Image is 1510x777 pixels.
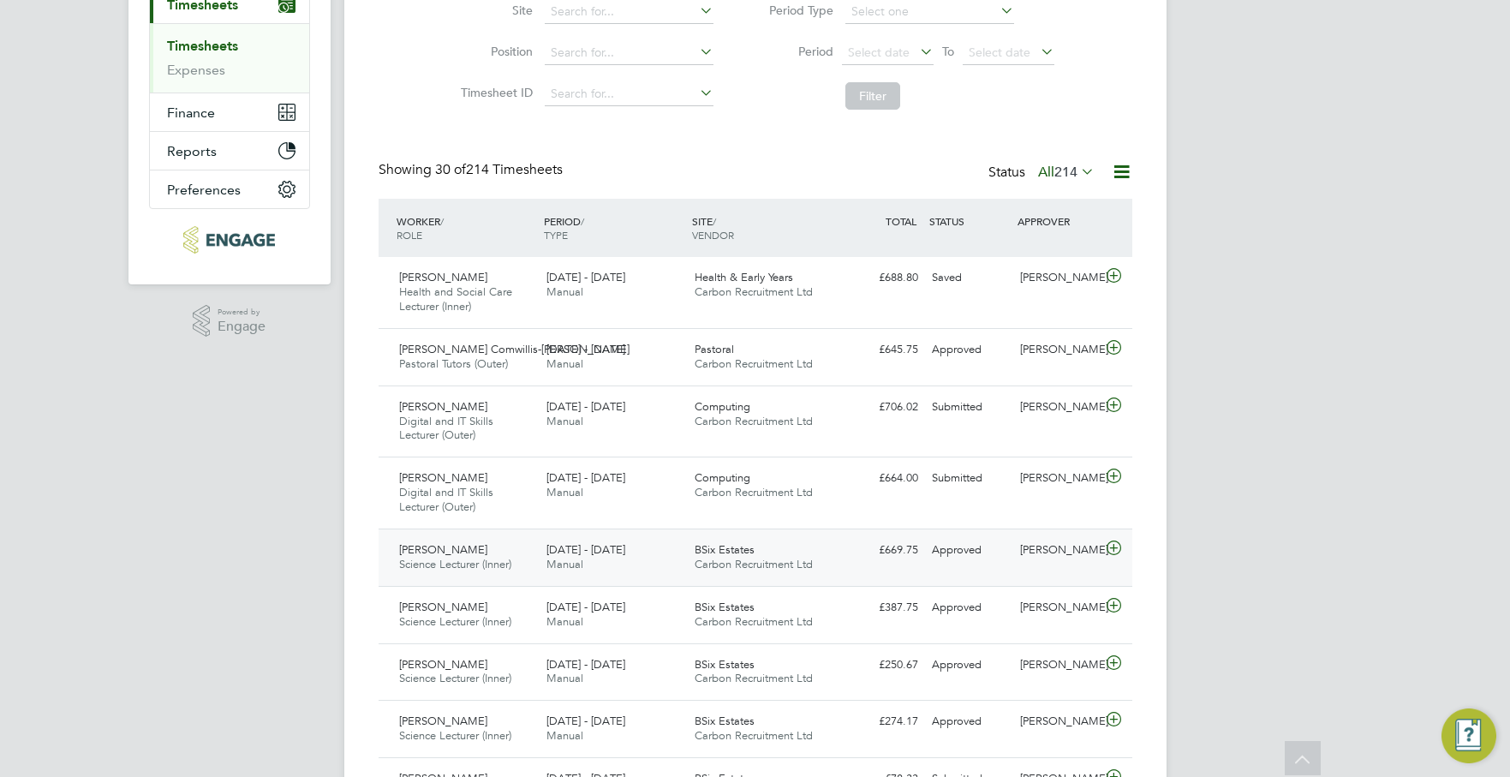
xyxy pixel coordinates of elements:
[167,182,241,198] span: Preferences
[925,336,1014,364] div: Approved
[845,82,900,110] button: Filter
[688,206,836,250] div: SITE
[836,264,925,292] div: £688.80
[1013,536,1102,565] div: [PERSON_NAME]
[399,470,487,485] span: [PERSON_NAME]
[546,657,625,672] span: [DATE] - [DATE]
[925,464,1014,493] div: Submitted
[1013,336,1102,364] div: [PERSON_NAME]
[399,600,487,614] span: [PERSON_NAME]
[546,600,625,614] span: [DATE] - [DATE]
[836,651,925,679] div: £250.67
[167,105,215,121] span: Finance
[969,45,1030,60] span: Select date
[546,557,583,571] span: Manual
[695,657,755,672] span: BSix Estates
[546,470,625,485] span: [DATE] - [DATE]
[1038,164,1095,181] label: All
[756,44,833,59] label: Period
[695,284,813,299] span: Carbon Recruitment Ltd
[399,270,487,284] span: [PERSON_NAME]
[397,228,422,242] span: ROLE
[1013,393,1102,421] div: [PERSON_NAME]
[925,708,1014,736] div: Approved
[836,393,925,421] div: £706.02
[925,651,1014,679] div: Approved
[399,399,487,414] span: [PERSON_NAME]
[546,270,625,284] span: [DATE] - [DATE]
[149,226,310,254] a: Go to home page
[1441,708,1496,763] button: Engage Resource Center
[167,38,238,54] a: Timesheets
[399,342,630,356] span: [PERSON_NAME] Comwillis-[PERSON_NAME]
[399,485,493,514] span: Digital and IT Skills Lecturer (Outer)
[545,41,713,65] input: Search for...
[546,414,583,428] span: Manual
[399,714,487,728] span: [PERSON_NAME]
[150,132,309,170] button: Reports
[925,206,1014,236] div: STATUS
[440,214,444,228] span: /
[581,214,584,228] span: /
[546,399,625,414] span: [DATE] - [DATE]
[399,542,487,557] span: [PERSON_NAME]
[456,44,533,59] label: Position
[695,270,793,284] span: Health & Early Years
[692,228,734,242] span: VENDOR
[392,206,540,250] div: WORKER
[695,728,813,743] span: Carbon Recruitment Ltd
[456,85,533,100] label: Timesheet ID
[399,414,493,443] span: Digital and IT Skills Lecturer (Outer)
[1013,464,1102,493] div: [PERSON_NAME]
[1013,206,1102,236] div: APPROVER
[399,356,508,371] span: Pastoral Tutors (Outer)
[1013,651,1102,679] div: [PERSON_NAME]
[150,23,309,93] div: Timesheets
[695,557,813,571] span: Carbon Recruitment Ltd
[836,336,925,364] div: £645.75
[695,485,813,499] span: Carbon Recruitment Ltd
[988,161,1098,185] div: Status
[399,284,512,314] span: Health and Social Care Lecturer (Inner)
[435,161,466,178] span: 30 of
[836,464,925,493] div: £664.00
[546,284,583,299] span: Manual
[886,214,916,228] span: TOTAL
[695,399,750,414] span: Computing
[435,161,563,178] span: 214 Timesheets
[399,657,487,672] span: [PERSON_NAME]
[836,536,925,565] div: £669.75
[379,161,566,179] div: Showing
[546,671,583,685] span: Manual
[925,594,1014,622] div: Approved
[848,45,910,60] span: Select date
[218,320,266,334] span: Engage
[456,3,533,18] label: Site
[167,143,217,159] span: Reports
[836,708,925,736] div: £274.17
[925,536,1014,565] div: Approved
[836,594,925,622] div: £387.75
[399,671,511,685] span: Science Lecturer (Inner)
[183,226,275,254] img: carbonrecruitment-logo-retina.png
[1013,708,1102,736] div: [PERSON_NAME]
[193,305,266,338] a: Powered byEngage
[695,671,813,685] span: Carbon Recruitment Ltd
[150,93,309,131] button: Finance
[546,542,625,557] span: [DATE] - [DATE]
[695,714,755,728] span: BSix Estates
[713,214,716,228] span: /
[540,206,688,250] div: PERIOD
[1013,264,1102,292] div: [PERSON_NAME]
[546,614,583,629] span: Manual
[695,542,755,557] span: BSix Estates
[756,3,833,18] label: Period Type
[1013,594,1102,622] div: [PERSON_NAME]
[546,356,583,371] span: Manual
[399,728,511,743] span: Science Lecturer (Inner)
[399,614,511,629] span: Science Lecturer (Inner)
[937,40,959,63] span: To
[925,264,1014,292] div: Saved
[1054,164,1077,181] span: 214
[544,228,568,242] span: TYPE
